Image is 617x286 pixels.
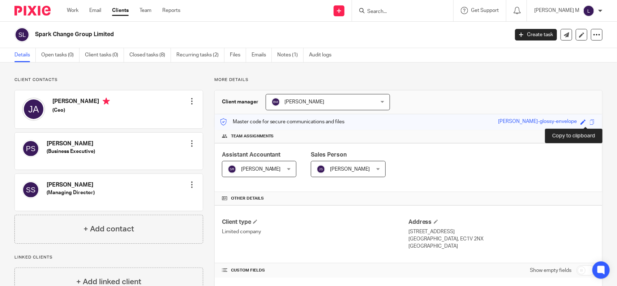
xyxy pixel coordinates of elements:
a: Work [67,7,78,14]
img: svg%3E [317,165,325,174]
h3: Client manager [222,98,258,106]
img: svg%3E [271,98,280,106]
a: Notes (1) [277,48,304,62]
img: Pixie [14,6,51,16]
span: [PERSON_NAME] [330,167,370,172]
p: [GEOGRAPHIC_DATA] [408,243,595,250]
a: Clients [112,7,129,14]
a: Open tasks (0) [41,48,80,62]
img: svg%3E [228,165,236,174]
p: [STREET_ADDRESS] [408,228,595,235]
i: Primary [103,98,110,105]
img: svg%3E [14,27,30,42]
h5: (Ceo) [52,107,110,114]
a: Team [140,7,151,14]
h5: (Managing Director) [47,189,95,196]
a: Create task [515,29,557,40]
p: More details [214,77,603,83]
a: Emails [252,48,272,62]
h4: [PERSON_NAME] [47,181,95,189]
a: Closed tasks (8) [129,48,171,62]
h4: [PERSON_NAME] [47,140,95,148]
input: Search [367,9,432,15]
a: Files [230,48,246,62]
a: Client tasks (0) [85,48,124,62]
h4: + Add contact [83,223,134,235]
span: Get Support [471,8,499,13]
p: Client contacts [14,77,203,83]
a: Email [89,7,101,14]
p: Master code for secure communications and files [220,118,345,125]
span: Sales Person [311,152,347,158]
span: Other details [231,196,264,201]
p: Linked clients [14,255,203,260]
a: Details [14,48,36,62]
span: Assistant Accountant [222,152,281,158]
span: [PERSON_NAME] [285,99,325,104]
h4: Client type [222,218,408,226]
p: Limited company [222,228,408,235]
p: [GEOGRAPHIC_DATA], EC1V 2NX [408,235,595,243]
h4: CUSTOM FIELDS [222,268,408,273]
img: svg%3E [22,140,39,157]
h5: (Business Executive) [47,148,95,155]
div: [PERSON_NAME]-glossy-envelope [498,118,577,126]
span: Team assignments [231,133,274,139]
a: Audit logs [309,48,337,62]
h4: Address [408,218,595,226]
a: Recurring tasks (2) [176,48,224,62]
a: Reports [162,7,180,14]
h2: Spark Change Group Limited [35,31,410,38]
span: [PERSON_NAME] [241,167,281,172]
img: svg%3E [22,181,39,199]
label: Show empty fields [530,267,571,274]
img: svg%3E [22,98,45,121]
h4: [PERSON_NAME] [52,98,110,107]
p: [PERSON_NAME] M [534,7,579,14]
img: svg%3E [583,5,595,17]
